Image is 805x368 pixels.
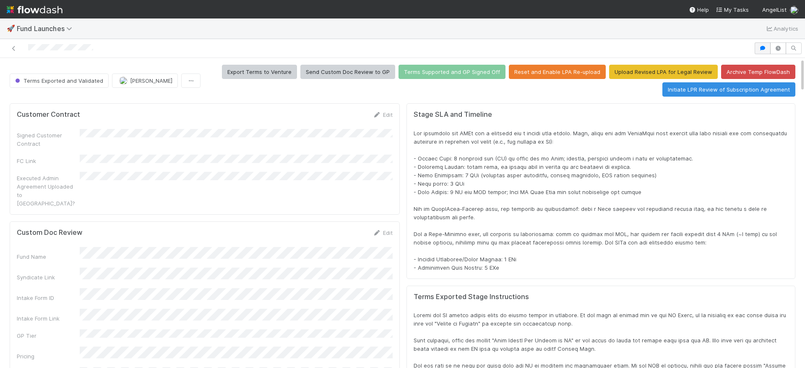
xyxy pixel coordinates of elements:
div: Signed Customer Contract [17,131,80,148]
a: Analytics [765,24,798,34]
div: Syndicate Link [17,273,80,281]
div: Fund Name [17,252,80,261]
h5: Custom Doc Review [17,229,82,237]
button: Send Custom Doc Review to GP [300,65,395,79]
span: 🚀 [7,25,15,32]
div: Executed Admin Agreement Uploaded to [GEOGRAPHIC_DATA]? [17,174,80,208]
div: FC Link [17,157,80,165]
button: [PERSON_NAME] [112,74,178,88]
img: avatar_462714f4-64db-4129-b9df-50d7d164b9fc.png [119,76,128,85]
h5: Terms Exported Stage Instructions [414,293,788,301]
span: Lor ipsumdolo sit AMEt con a elitsedd eiu t incidi utla etdolo. Magn, aliqu eni adm VeniaMqui nos... [414,130,789,271]
div: Intake Form Link [17,314,80,323]
span: Terms Exported and Validated [13,77,103,84]
span: AngelList [762,6,787,13]
span: [PERSON_NAME] [130,77,172,84]
div: Intake Form ID [17,294,80,302]
button: Initiate LPR Review of Subscription Agreement [662,82,795,97]
a: Edit [373,229,393,236]
div: GP Tier [17,331,80,340]
h5: Customer Contract [17,110,80,119]
button: Upload Revised LPA for Legal Review [609,65,718,79]
button: Terms Supported and GP Signed Off [399,65,505,79]
button: Export Terms to Venture [222,65,297,79]
a: Edit [373,111,393,118]
h5: Stage SLA and Timeline [414,110,788,119]
a: My Tasks [716,5,749,14]
div: Pricing [17,352,80,360]
button: Archive Temp FlowDash [721,65,795,79]
span: Fund Launches [17,24,76,33]
button: Terms Exported and Validated [10,74,109,88]
img: logo-inverted-e16ddd16eac7371096b0.svg [7,3,63,17]
img: avatar_784ea27d-2d59-4749-b480-57d513651deb.png [790,6,798,14]
div: Help [689,5,709,14]
button: Reset and Enable LPA Re-upload [509,65,606,79]
span: My Tasks [716,6,749,13]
